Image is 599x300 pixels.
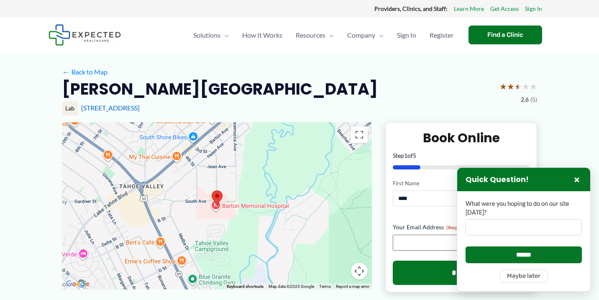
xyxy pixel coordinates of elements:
[521,94,529,105] span: 2.6
[515,79,522,94] span: ★
[393,223,530,231] label: Your Email Address
[374,5,448,12] strong: Providers, Clinics, and Staff:
[423,21,460,50] a: Register
[62,101,78,115] div: Lab
[236,21,289,50] a: How It Works
[490,3,519,14] a: Get Access
[227,284,264,290] button: Keyboard shortcuts
[393,153,530,159] p: Step of
[220,21,229,50] span: Menu Toggle
[499,79,507,94] span: ★
[187,21,460,50] nav: Primary Site Navigation
[340,21,390,50] a: CompanyMenu Toggle
[336,284,369,289] a: Report a map error
[296,21,325,50] span: Resources
[507,79,515,94] span: ★
[468,26,542,44] a: Find a Clinic
[454,3,484,14] a: Learn More
[62,79,378,99] h2: [PERSON_NAME][GEOGRAPHIC_DATA]
[530,79,537,94] span: ★
[187,21,236,50] a: SolutionsMenu Toggle
[404,152,407,159] span: 1
[64,279,92,290] a: Open this area in Google Maps (opens a new window)
[351,263,368,279] button: Map camera controls
[62,66,108,78] a: ←Back to Map
[62,68,70,76] span: ←
[430,21,453,50] span: Register
[446,224,470,231] span: (Required)
[390,21,423,50] a: Sign In
[530,94,537,105] span: (5)
[397,21,416,50] span: Sign In
[64,279,92,290] img: Google
[319,284,331,289] a: Terms (opens in new tab)
[525,3,542,14] a: Sign In
[466,200,582,217] label: What were you hoping to do on our site [DATE]?
[289,21,340,50] a: ResourcesMenu Toggle
[466,175,529,185] h3: Quick Question!
[413,152,416,159] span: 5
[375,21,384,50] span: Menu Toggle
[347,21,375,50] span: Company
[49,24,121,46] img: Expected Healthcare Logo - side, dark font, small
[522,79,530,94] span: ★
[242,21,282,50] span: How It Works
[193,21,220,50] span: Solutions
[393,130,530,146] h2: Book Online
[572,174,582,185] button: Close
[269,284,314,289] span: Map data ©2025 Google
[351,126,368,143] button: Toggle fullscreen view
[393,179,458,187] label: First Name
[500,269,548,283] button: Maybe later
[81,104,140,112] a: [STREET_ADDRESS]
[325,21,334,50] span: Menu Toggle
